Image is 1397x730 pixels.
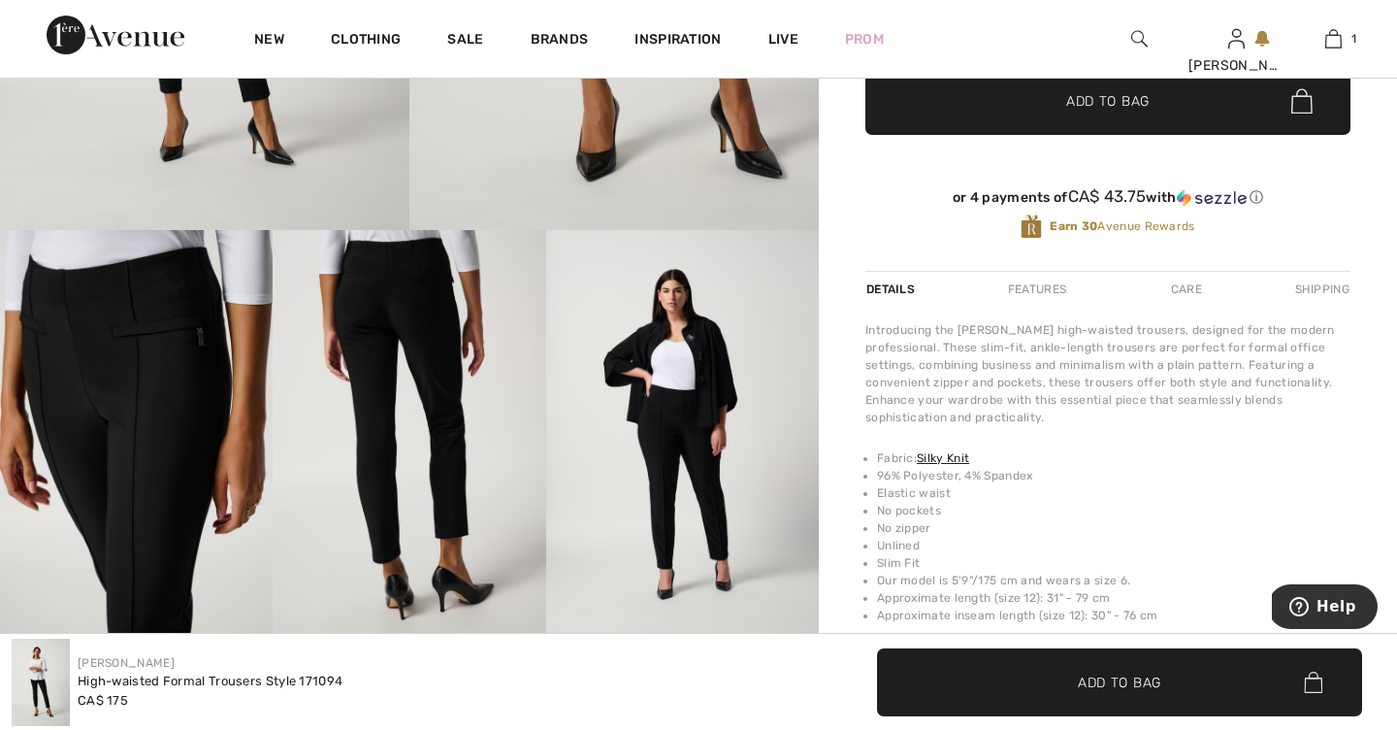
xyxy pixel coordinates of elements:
[447,31,483,51] a: Sale
[877,502,1350,519] li: No pockets
[47,16,184,54] img: 1ère Avenue
[1228,27,1245,50] img: My Info
[1066,91,1150,112] span: Add to Bag
[1078,672,1161,692] span: Add to Bag
[865,67,1350,135] button: Add to Bag
[1325,27,1342,50] img: My Bag
[877,607,1350,624] li: Approximate inseam length (size 12): 30" - 76 cm
[1050,217,1194,235] span: Avenue Rewards
[331,31,401,51] a: Clothing
[531,31,589,51] a: Brands
[1050,219,1097,233] strong: Earn 30
[1154,272,1218,307] div: Care
[1188,55,1283,76] div: [PERSON_NAME]
[877,537,1350,554] li: Unlined
[1351,30,1356,48] span: 1
[78,693,128,708] span: CA$ 175
[917,451,969,465] a: Silky Knit
[1290,272,1350,307] div: Shipping
[254,31,284,51] a: New
[1304,672,1322,693] img: Bag.svg
[1177,189,1247,207] img: Sezzle
[78,672,342,691] div: High-waisted Formal Trousers Style 171094
[1291,88,1313,114] img: Bag.svg
[991,272,1083,307] div: Features
[877,484,1350,502] li: Elastic waist
[78,656,175,670] a: [PERSON_NAME]
[1272,584,1378,633] iframe: Opens a widget where you can find more information
[877,648,1362,716] button: Add to Bag
[877,589,1350,607] li: Approximate length (size 12): 31" - 79 cm
[877,572,1350,589] li: Our model is 5'9"/175 cm and wears a size 6.
[273,230,545,640] img: High-Waisted Formal Trousers Style 171094. 4
[546,230,819,640] img: High-Waisted Formal Trousers Style 171094. 5
[12,639,70,726] img: High-Waisted Formal Trousers Style 171094
[768,29,798,50] a: Live
[1228,29,1245,48] a: Sign In
[865,321,1350,426] div: Introducing the [PERSON_NAME] high-waisted trousers, designed for the modern professional. These ...
[1021,214,1042,240] img: Avenue Rewards
[865,272,920,307] div: Details
[1285,27,1381,50] a: 1
[845,29,884,50] a: Prom
[877,449,1350,467] li: Fabric:
[1131,27,1148,50] img: search the website
[1068,186,1147,206] span: CA$ 43.75
[877,554,1350,572] li: Slim Fit
[877,519,1350,537] li: No zipper
[634,31,721,51] span: Inspiration
[865,187,1350,207] div: or 4 payments of with
[865,187,1350,214] div: or 4 payments ofCA$ 43.75withSezzle Click to learn more about Sezzle
[877,467,1350,484] li: 96% Polyester, 4% Spandex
